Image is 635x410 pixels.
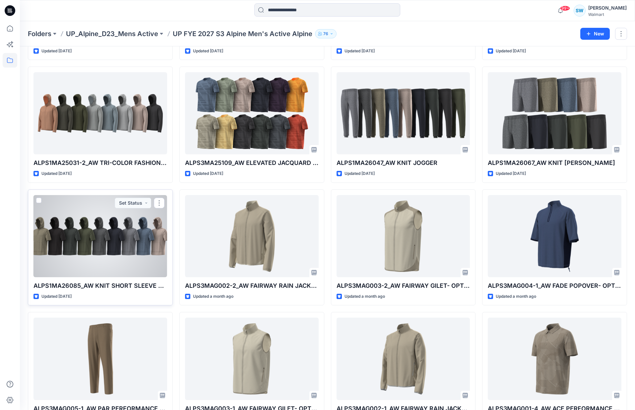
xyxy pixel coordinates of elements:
a: UP_Alpine_D23_Mens Active [66,29,158,38]
p: 76 [323,30,328,37]
a: ALPS3MAG001-4_AW ACE PERFORMANCE POLO - OPTION 4 [488,318,621,400]
p: Updated [DATE] [41,293,72,300]
a: ALPS3MAG004-1_AW FADE POPOVER- OPTION 1 [488,195,621,277]
a: ALPS1MA26047_AW KNIT JOGGER [337,72,470,154]
p: Updated [DATE] [193,170,223,177]
button: New [580,28,610,40]
a: Folders [28,29,51,38]
p: Updated [DATE] [41,48,72,55]
p: Updated a month ago [496,293,536,300]
div: SW [574,5,586,17]
a: ALPS1MA25031-2_AW TRI-COLOR FASHION KNIT FULL ZIP JACKET [33,72,167,154]
a: ALPS3MAG002-2_AW FAIRWAY RAIN JACKET OPTION 2 [185,195,319,277]
div: Walmart [588,12,627,17]
a: ALPS3MAG003-1_AW FAIRWAY GILET- OPTION 1 [185,318,319,400]
a: ALPS3MA25109_AW ELEVATED JACQUARD FASHION TEE [185,72,319,154]
p: ALPS3MA25109_AW ELEVATED JACQUARD FASHION TEE [185,158,319,168]
p: Updated [DATE] [496,48,526,55]
p: ALPS1MA25031-2_AW TRI-COLOR FASHION KNIT FULL ZIP JACKET [33,158,167,168]
p: ALPS3MAG002-2_AW FAIRWAY RAIN JACKET OPTION 2 [185,281,319,290]
a: ALPS3MAG005-1_AW PAR PERFORMANCE PANT- OPTION 1 [33,318,167,400]
a: ALPS1MA26085_AW KNIT SHORT SLEEVE HOODIE [33,195,167,277]
a: ALPS1MA26067_AW KNIT TERRY SHORT [488,72,621,154]
p: Updated [DATE] [193,48,223,55]
p: Updated [DATE] [496,170,526,177]
a: ALPS3MAG002-1_AW FAIRWAY RAIN JACKET OPTION 1 [337,318,470,400]
p: UP FYE 2027 S3 Alpine Men's Active Alpine [173,29,312,38]
p: ALPS1MA26047_AW KNIT JOGGER [337,158,470,168]
button: 76 [315,29,337,38]
p: Updated [DATE] [345,170,375,177]
span: 99+ [560,6,570,11]
p: ALPS3MAG003-2_AW FAIRWAY GILET- OPTION 2 [337,281,470,290]
p: Updated [DATE] [345,48,375,55]
p: Updated a month ago [345,293,385,300]
p: ALPS3MAG004-1_AW FADE POPOVER- OPTION 1 [488,281,621,290]
p: ALPS1MA26085_AW KNIT SHORT SLEEVE HOODIE [33,281,167,290]
p: ALPS1MA26067_AW KNIT [PERSON_NAME] [488,158,621,168]
div: [PERSON_NAME] [588,4,627,12]
p: Updated a month ago [193,293,233,300]
p: Updated [DATE] [41,170,72,177]
a: ALPS3MAG003-2_AW FAIRWAY GILET- OPTION 2 [337,195,470,277]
